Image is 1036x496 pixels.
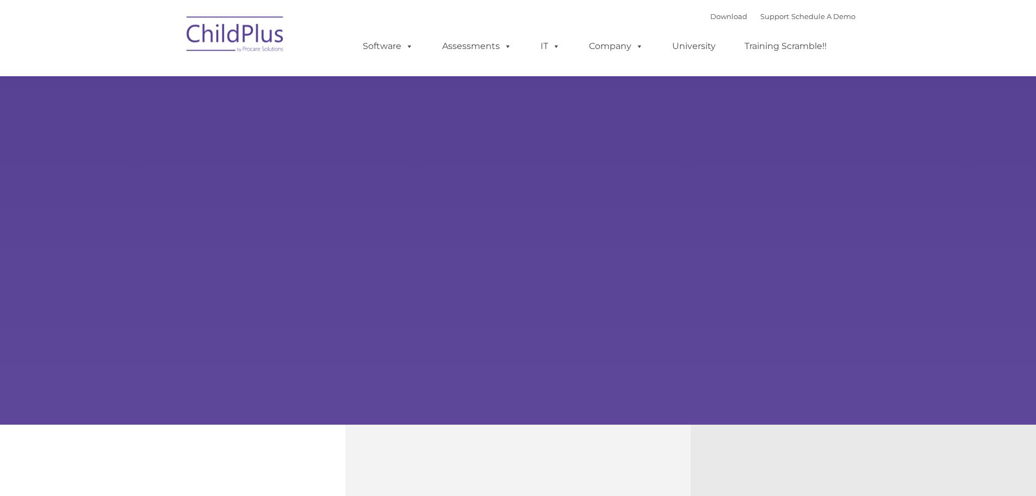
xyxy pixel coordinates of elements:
[661,35,727,57] a: University
[710,12,747,21] a: Download
[578,35,654,57] a: Company
[530,35,571,57] a: IT
[181,9,290,63] img: ChildPlus by Procare Solutions
[734,35,838,57] a: Training Scramble!!
[710,12,855,21] font: |
[760,12,789,21] a: Support
[791,12,855,21] a: Schedule A Demo
[431,35,523,57] a: Assessments
[352,35,424,57] a: Software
